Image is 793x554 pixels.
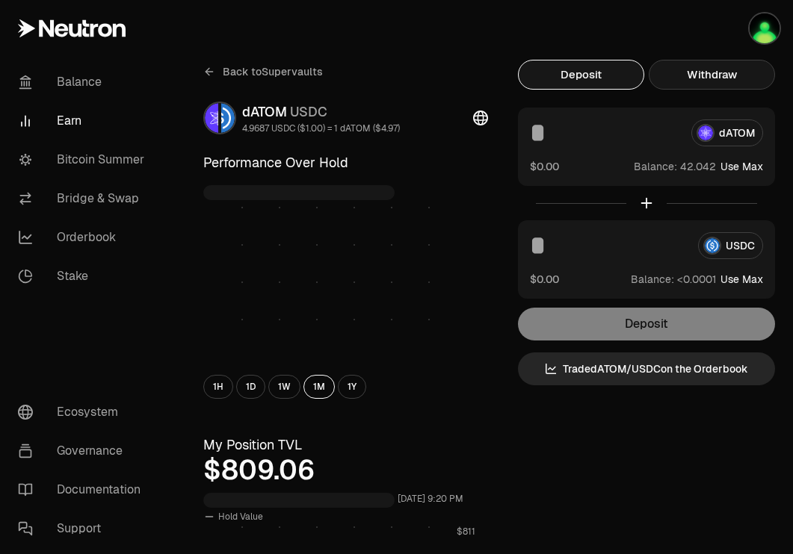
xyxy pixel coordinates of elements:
[205,103,218,133] img: dATOM Logo
[649,60,775,90] button: Withdraw
[338,375,366,399] button: 1Y
[721,272,763,287] button: Use Max
[530,158,559,174] button: $0.00
[6,432,161,470] a: Governance
[6,179,161,218] a: Bridge & Swap
[721,159,763,174] button: Use Max
[218,511,263,523] span: Hold Value
[398,491,463,508] div: [DATE] 9:20 PM
[203,60,323,84] a: Back toSupervaults
[203,375,233,399] button: 1H
[303,375,335,399] button: 1M
[6,470,161,509] a: Documentation
[530,271,559,287] button: $0.00
[750,13,780,43] img: Atom Staking
[242,102,400,122] div: dATOM
[634,159,677,174] span: Balance:
[203,455,488,485] div: $809.06
[6,393,161,432] a: Ecosystem
[6,218,161,257] a: Orderbook
[268,375,300,399] button: 1W
[203,152,488,173] h3: Performance Over Hold
[6,63,161,102] a: Balance
[631,272,674,287] span: Balance:
[221,103,235,133] img: USDC Logo
[223,64,323,79] span: Back to Supervaults
[6,257,161,296] a: Stake
[6,102,161,140] a: Earn
[290,103,327,120] span: USDC
[518,60,644,90] button: Deposit
[242,122,400,134] div: 4.9687 USDC ($1.00) = 1 dATOM ($4.97)
[236,375,265,399] button: 1D
[203,435,488,455] h3: My Position TVL
[6,140,161,179] a: Bitcoin Summer
[6,509,161,548] a: Support
[457,526,475,538] tspan: $811
[518,352,775,385] a: TradedATOM/USDCon the Orderbook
